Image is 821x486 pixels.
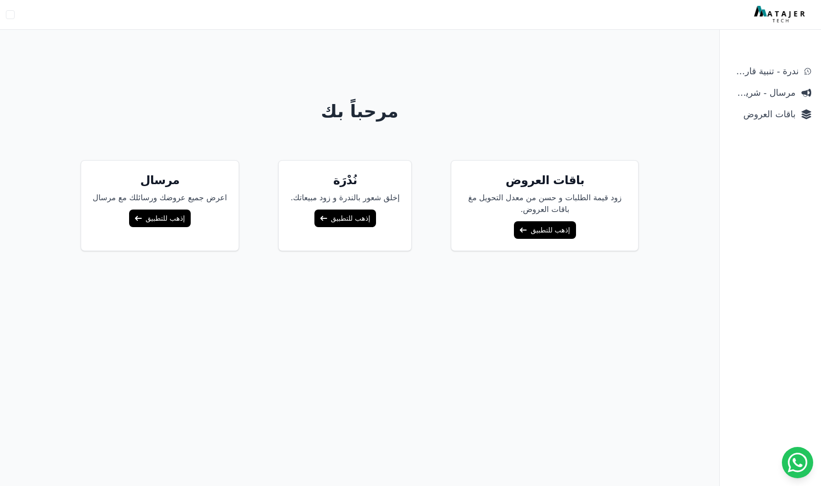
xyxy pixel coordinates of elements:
[730,107,796,121] span: باقات العروض
[314,210,376,227] a: إذهب للتطبيق
[730,86,796,100] span: مرسال - شريط دعاية
[93,172,227,188] h5: مرسال
[463,192,626,215] p: زود قيمة الطلبات و حسن من معدل التحويل مغ باقات العروض.
[514,221,576,239] a: إذهب للتطبيق
[754,6,807,23] img: MatajerTech Logo
[290,172,399,188] h5: نُدْرَة
[730,64,799,78] span: ندرة - تنبية قارب علي النفاذ
[463,172,626,188] h5: باقات العروض
[93,192,227,204] p: اعرض جميع عروضك ورسائلك مع مرسال
[129,210,191,227] a: إذهب للتطبيق
[290,192,399,204] p: إخلق شعور بالندرة و زود مبيعاتك.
